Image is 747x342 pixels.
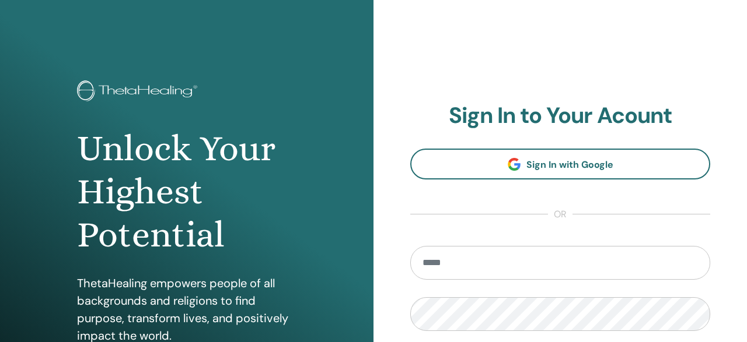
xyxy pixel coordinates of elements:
[410,103,710,129] h2: Sign In to Your Acount
[548,207,573,221] span: or
[77,127,297,257] h1: Unlock Your Highest Potential
[410,149,710,179] a: Sign In with Google
[526,158,613,171] span: Sign In with Google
